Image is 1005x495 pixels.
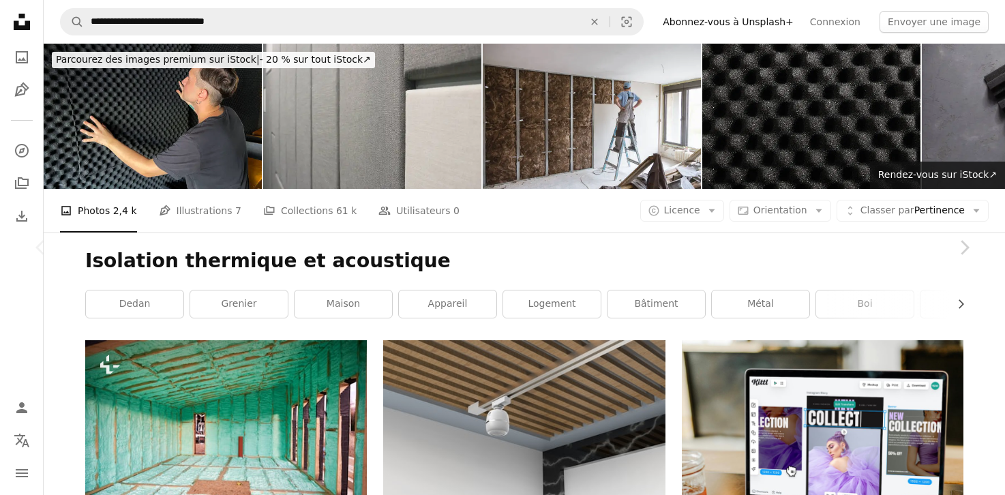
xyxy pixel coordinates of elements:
[607,290,705,318] a: bâtiment
[85,249,963,273] h1: Isolation thermique et acoustique
[730,200,831,222] button: Orientation
[8,76,35,104] a: Illustrations
[295,290,392,318] a: maison
[8,427,35,454] button: Langue
[56,54,371,65] span: - 20 % sur tout iStock ↗
[85,426,367,438] a: Maison à ossature bois isolée thermiquement par mousse de polyuréthane. Concept de construction e...
[263,44,481,189] img: Panneau acoustique en tissu motif texture fond.
[44,44,383,76] a: Parcourez des images premium sur iStock|- 20 % sur tout iStock↗
[860,205,914,215] span: Classer par
[8,460,35,487] button: Menu
[8,44,35,71] a: Photos
[86,290,183,318] a: dedan
[580,9,610,35] button: Effacer
[610,9,643,35] button: Recherche de visuels
[378,189,460,232] a: Utilisateurs 0
[640,200,724,222] button: Licence
[483,44,701,189] img: Travail d’équipe sur chantier bouchent
[664,205,700,215] span: Licence
[878,169,997,180] span: Rendez-vous sur iStock ↗
[61,9,84,35] button: Rechercher sur Unsplash
[8,137,35,164] a: Explorer
[235,203,241,218] span: 7
[712,290,809,318] a: métal
[503,290,601,318] a: logement
[336,203,357,218] span: 61 k
[923,182,1005,313] a: Suivant
[56,54,260,65] span: Parcourez des images premium sur iStock |
[837,200,989,222] button: Classer parPertinence
[159,189,241,232] a: Illustrations 7
[753,205,807,215] span: Orientation
[802,11,869,33] a: Connexion
[453,203,460,218] span: 0
[44,44,262,189] img: Mousse acoustique
[399,290,496,318] a: appareil
[8,170,35,197] a: Collections
[190,290,288,318] a: grenier
[860,204,965,217] span: Pertinence
[655,11,802,33] a: Abonnez-vous à Unsplash+
[60,8,644,35] form: Rechercher des visuels sur tout le site
[383,447,665,459] a: Un système d’éclairage sur rail est fixé au plafond.
[702,44,920,189] img: Accoustic fond en mousse
[263,189,357,232] a: Collections 61 k
[880,11,989,33] button: Envoyer une image
[8,394,35,421] a: Connexion / S’inscrire
[816,290,914,318] a: boi
[870,162,1005,189] a: Rendez-vous sur iStock↗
